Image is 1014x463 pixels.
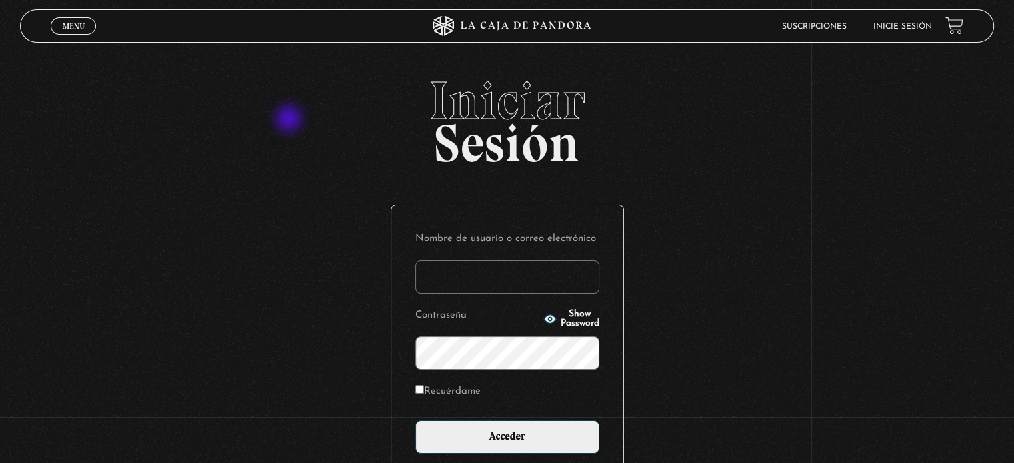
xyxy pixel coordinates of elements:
input: Acceder [415,420,599,454]
span: Cerrar [58,33,89,43]
label: Contraseña [415,306,539,326]
input: Recuérdame [415,385,424,394]
label: Nombre de usuario o correo electrónico [415,229,599,250]
a: Suscripciones [782,23,847,31]
h2: Sesión [20,74,993,159]
span: Show Password [561,310,599,328]
a: Inicie sesión [873,23,932,31]
button: Show Password [543,310,599,328]
span: Iniciar [20,74,993,127]
span: Menu [63,22,85,30]
a: View your shopping cart [945,17,963,35]
label: Recuérdame [415,382,481,402]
